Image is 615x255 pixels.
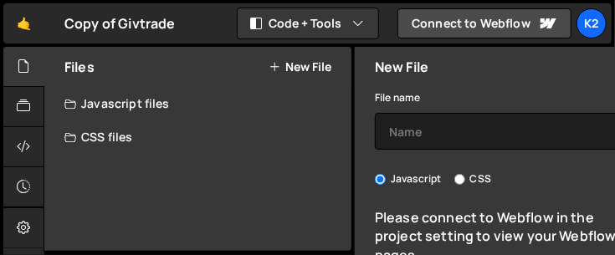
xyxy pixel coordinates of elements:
button: New File [269,60,331,74]
h2: Files [64,58,95,76]
div: Copy of Givtrade [64,13,176,33]
h2: New File [375,58,428,76]
div: Javascript files [44,87,351,120]
label: Javascript [375,171,442,187]
button: Code + Tools [238,8,378,38]
label: File name [375,89,420,106]
div: CSS files [44,120,351,154]
a: Connect to Webflow [397,8,571,38]
input: CSS [454,174,465,185]
a: K2 [577,8,607,38]
label: CSS [454,171,491,187]
input: Javascript [375,174,386,185]
a: 🤙 [3,3,44,43]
